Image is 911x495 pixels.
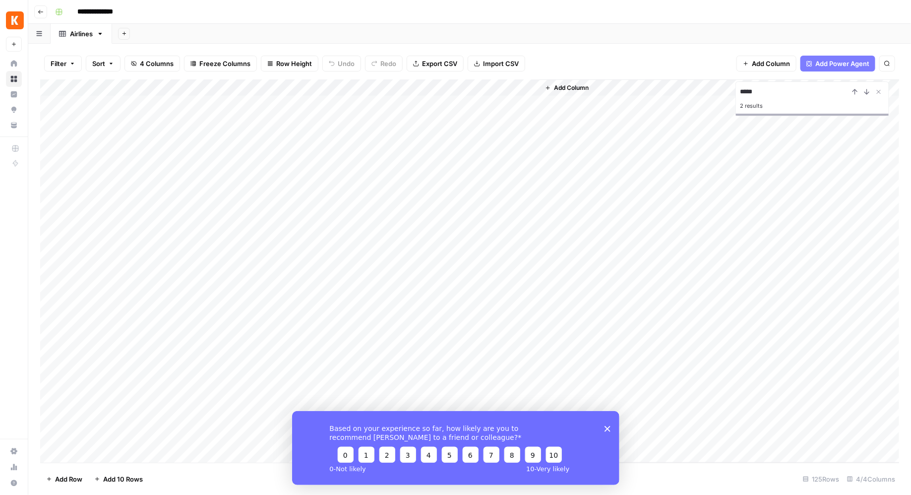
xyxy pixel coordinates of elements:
[861,86,873,98] button: Next Result
[51,24,112,44] a: Airlines
[51,59,66,69] span: Filter
[86,56,121,71] button: Sort
[554,83,589,92] span: Add Column
[40,471,88,487] button: Add Row
[338,59,355,69] span: Undo
[70,29,93,39] div: Airlines
[199,59,250,69] span: Freeze Columns
[873,86,885,98] button: Close Search
[849,86,861,98] button: Previous Result
[261,56,318,71] button: Row Height
[184,56,257,71] button: Freeze Columns
[407,56,464,71] button: Export CSV
[800,56,875,71] button: Add Power Agent
[292,411,619,485] iframe: Survey from AirOps
[322,56,361,71] button: Undo
[6,11,24,29] img: Kayak Logo
[6,459,22,475] a: Usage
[124,56,180,71] button: 4 Columns
[736,56,796,71] button: Add Column
[276,59,312,69] span: Row Height
[815,59,869,69] span: Add Power Agent
[6,56,22,71] a: Home
[6,117,22,133] a: Your Data
[92,59,105,69] span: Sort
[740,100,885,112] div: 2 results
[88,471,149,487] button: Add 10 Rows
[483,59,519,69] span: Import CSV
[799,471,843,487] div: 125 Rows
[44,56,82,71] button: Filter
[6,102,22,118] a: Opportunities
[6,8,22,33] button: Workspace: Kayak
[55,474,82,484] span: Add Row
[843,471,899,487] div: 4/4 Columns
[6,443,22,459] a: Settings
[468,56,525,71] button: Import CSV
[541,81,593,94] button: Add Column
[752,59,790,69] span: Add Column
[140,59,174,69] span: 4 Columns
[380,59,396,69] span: Redo
[422,59,457,69] span: Export CSV
[6,475,22,491] button: Help + Support
[365,56,403,71] button: Redo
[6,71,22,87] a: Browse
[6,86,22,102] a: Insights
[103,474,143,484] span: Add 10 Rows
